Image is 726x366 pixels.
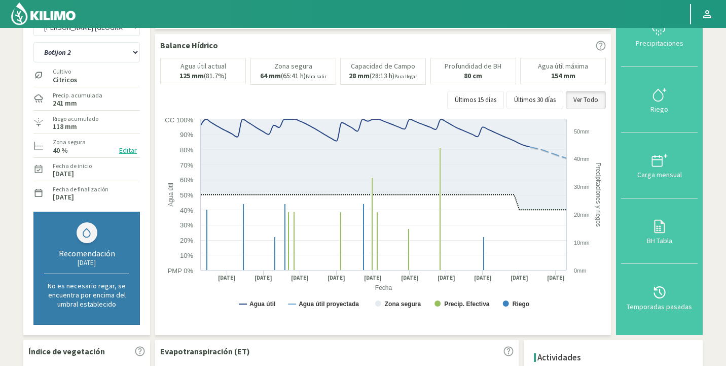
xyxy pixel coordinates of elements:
text: 70% [180,161,193,169]
p: Agua útil máxima [538,62,588,70]
text: 60% [180,176,193,184]
text: 40% [180,207,193,214]
text: 40mm [574,156,590,162]
label: Fecha de finalización [53,185,108,194]
button: BH Tabla [621,198,698,264]
label: 241 mm [53,100,77,107]
text: CC 100% [165,116,193,124]
text: [DATE] [547,274,565,282]
b: 154 mm [551,71,575,80]
text: PMP 0% [168,267,194,275]
text: 50mm [574,128,590,135]
label: 118 mm [53,123,77,130]
text: [DATE] [401,274,419,282]
p: Balance Hídrico [160,39,218,51]
div: BH Tabla [624,237,695,244]
p: No es necesario regar, se encuentra por encima del umbral establecido [44,281,129,309]
text: 20mm [574,212,590,218]
label: Zona segura [53,138,86,147]
text: Precipitaciones y riegos [595,162,602,227]
button: Temporadas pasadas [621,264,698,330]
text: 10mm [574,240,590,246]
div: [DATE] [44,258,129,267]
label: Precip. acumulada [53,91,102,100]
b: 125 mm [179,71,204,80]
b: 80 cm [464,71,482,80]
text: [DATE] [474,274,492,282]
text: 80% [180,146,193,154]
text: Fecha [375,284,392,291]
button: Ver Todo [566,91,606,109]
h4: Actividades [537,353,581,362]
small: Para llegar [394,73,417,80]
text: 30% [180,221,193,229]
p: Evapotranspiración (ET) [160,345,250,357]
text: Agua útil proyectada [299,301,359,308]
text: [DATE] [218,274,236,282]
text: 30mm [574,184,590,190]
p: (65:41 h) [260,72,326,80]
button: Precipitaciones [621,1,698,67]
b: 64 mm [260,71,281,80]
button: Últimos 30 días [506,91,563,109]
div: Carga mensual [624,171,695,178]
label: [DATE] [53,194,74,201]
label: [DATE] [53,171,74,177]
text: 20% [180,237,193,244]
text: [DATE] [364,274,382,282]
label: Riego acumulado [53,114,98,123]
text: 90% [180,131,193,139]
text: [DATE] [438,274,455,282]
p: Índice de vegetación [28,345,105,357]
button: Riego [621,67,698,133]
text: Zona segura [385,301,421,308]
text: 50% [180,191,193,199]
small: Para salir [306,73,326,80]
text: Agua útil [249,301,275,308]
label: Fecha de inicio [53,161,92,171]
div: Recomendación [44,248,129,258]
text: Precip. Efectiva [444,301,490,308]
text: Agua útil [167,183,174,207]
text: Riego [513,301,529,308]
text: 10% [180,252,193,259]
p: Zona segura [274,62,312,70]
p: (81.7%) [179,72,227,80]
text: [DATE] [328,274,345,282]
button: Carga mensual [621,132,698,198]
text: [DATE] [511,274,528,282]
text: 0mm [574,268,586,274]
text: [DATE] [255,274,272,282]
label: 40 % [53,147,68,154]
label: Cultivo [53,67,77,76]
button: Últimos 15 días [447,91,504,109]
div: Precipitaciones [624,40,695,47]
label: Citricos [53,77,77,83]
div: Temporadas pasadas [624,303,695,310]
p: (28:13 h) [349,72,417,80]
p: Profundidad de BH [445,62,501,70]
p: Capacidad de Campo [351,62,415,70]
p: Agua útil actual [180,62,226,70]
b: 28 mm [349,71,370,80]
button: Editar [116,145,140,156]
img: Kilimo [10,2,77,26]
div: Riego [624,106,695,113]
text: [DATE] [291,274,309,282]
